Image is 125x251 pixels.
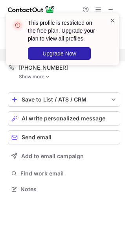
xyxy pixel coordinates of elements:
span: Find work email [20,170,117,177]
img: error [11,19,24,31]
span: AI write personalized message [22,115,105,122]
button: save-profile-one-click [8,92,120,107]
img: ContactOut v5.3.10 [8,5,55,14]
span: Add to email campaign [21,153,84,159]
header: This profile is restricted on the free plan. Upgrade your plan to view all profiles. [28,19,100,42]
button: Find work email [8,168,120,179]
button: Upgrade Now [28,47,91,60]
span: Upgrade Now [42,50,76,57]
div: Save to List / ATS / CRM [22,96,107,103]
button: Send email [8,130,120,144]
button: AI write personalized message [8,111,120,125]
span: Send email [22,134,51,140]
span: Notes [20,186,117,193]
button: Add to email campaign [8,149,120,163]
button: Notes [8,184,120,195]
